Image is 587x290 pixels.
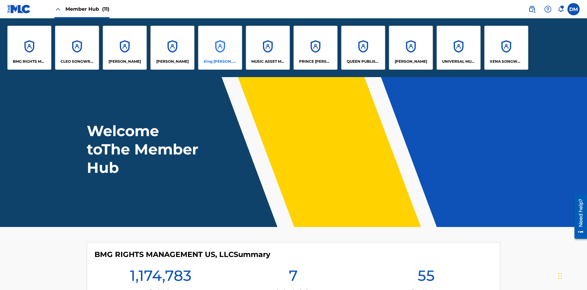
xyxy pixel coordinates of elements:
a: AccountsXENA SONGWRITER [484,26,528,70]
p: UNIVERSAL MUSIC PUB GROUP [442,59,475,64]
a: AccountsKing [PERSON_NAME] [198,26,242,70]
a: AccountsUNIVERSAL MUSIC PUB GROUP [437,26,481,70]
p: RONALD MCTESTERSON [395,59,427,64]
a: Accounts[PERSON_NAME] [150,26,194,70]
p: CLEO SONGWRITER [61,59,94,64]
div: Help [542,3,554,15]
a: AccountsBMG RIGHTS MANAGEMENT US, LLC [7,26,51,70]
a: Accounts[PERSON_NAME] [103,26,147,70]
p: King McTesterson [204,59,237,64]
h1: Welcome to The Member Hub [87,122,201,177]
p: XENA SONGWRITER [490,59,523,64]
h4: BMG RIGHTS MANAGEMENT US, LLC [94,250,270,259]
div: Drag [558,267,562,285]
a: Public Search [526,3,538,15]
span: (11) [102,6,109,12]
a: AccountsCLEO SONGWRITER [55,26,99,70]
a: AccountsMUSIC ASSET MANAGEMENT (MAM) [246,26,290,70]
h1: 55 [418,266,435,288]
a: Accounts[PERSON_NAME] [389,26,433,70]
iframe: Chat Widget [556,261,587,290]
span: Member Hub [65,6,109,13]
p: QUEEN PUBLISHA [347,59,380,64]
h1: 1,174,783 [130,266,191,288]
p: PRINCE MCTESTERSON [299,59,332,64]
img: MLC Logo [7,5,31,13]
p: ELVIS COSTELLO [109,59,141,64]
p: BMG RIGHTS MANAGEMENT US, LLC [13,59,46,64]
h1: 7 [289,266,298,288]
div: Notifications [558,6,564,12]
iframe: Resource Center [570,192,587,242]
p: MUSIC ASSET MANAGEMENT (MAM) [251,59,285,64]
a: AccountsQUEEN PUBLISHA [341,26,385,70]
img: help [544,6,552,13]
div: User Menu [567,3,580,15]
img: Close [54,6,62,13]
a: AccountsPRINCE [PERSON_NAME] [293,26,338,70]
p: EYAMA MCSINGER [156,59,189,64]
img: search [528,6,536,13]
